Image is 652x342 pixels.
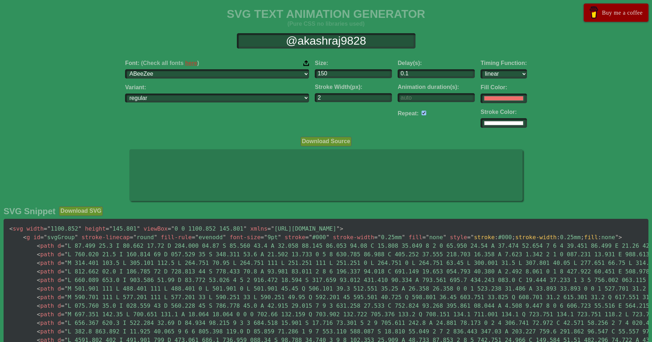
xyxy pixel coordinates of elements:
[495,234,498,241] span: :
[64,294,68,301] span: "
[61,277,65,283] span: =
[602,6,643,19] span: Buy me a coffee
[9,225,13,232] span: <
[285,234,305,241] span: stroke
[4,206,55,216] h2: SVG Snippet
[109,225,113,232] span: "
[64,320,68,326] span: "
[161,234,192,241] span: fill-rule
[75,234,78,241] span: "
[37,294,54,301] span: path
[61,294,65,301] span: =
[398,110,419,116] label: Repeat:
[278,234,282,241] span: "
[481,84,527,91] label: Fill Color:
[58,242,61,249] span: d
[515,234,557,241] span: stroke-width
[615,234,619,241] span: "
[130,234,133,241] span: =
[106,225,109,232] span: =
[598,234,602,241] span: :
[58,311,61,318] span: d
[37,311,40,318] span: <
[37,320,54,326] span: path
[64,311,68,318] span: "
[398,69,475,78] input: 0.1s
[443,234,447,241] span: "
[64,277,68,283] span: "
[398,84,475,90] label: Animation duration(s):
[144,225,168,232] span: viewBox
[315,84,392,90] label: Stroke Width(px):
[44,225,47,232] span: =
[61,302,65,309] span: =
[268,225,271,232] span: =
[474,234,495,241] span: stroke
[40,234,78,241] span: svgGroup
[64,328,68,335] span: "
[61,251,65,258] span: =
[37,328,54,335] span: path
[61,242,65,249] span: =
[85,225,106,232] span: height
[305,234,329,241] span: #000
[340,225,343,232] span: >
[37,268,54,275] span: path
[326,234,329,241] span: "
[58,251,61,258] span: d
[37,277,40,283] span: <
[584,234,598,241] span: fill
[315,69,392,78] input: 100
[64,285,68,292] span: "
[61,311,65,318] span: =
[37,268,40,275] span: <
[37,277,54,283] span: path
[37,242,54,249] span: path
[26,225,44,232] span: width
[64,268,68,275] span: "
[61,268,65,275] span: =
[426,234,429,241] span: "
[37,311,54,318] span: path
[125,84,309,91] label: Variant:
[422,234,446,241] span: none
[61,328,65,335] span: =
[398,93,475,102] input: auto
[185,60,197,66] a: here
[243,225,247,232] span: "
[125,60,199,66] span: Font:
[44,225,81,232] span: 1100.852
[402,234,405,241] span: "
[130,234,157,241] span: round
[37,328,40,335] span: <
[467,234,474,241] span: ="
[61,285,65,292] span: =
[398,60,475,66] label: Delay(s):
[512,234,516,241] span: ;
[58,268,61,275] span: d
[237,33,415,49] input: Input Text Here
[171,225,175,232] span: "
[64,260,68,266] span: "
[409,234,423,241] span: fill
[59,206,103,216] button: Download SVG
[37,285,40,292] span: <
[40,234,44,241] span: =
[58,320,61,326] span: d
[37,242,40,249] span: <
[250,225,267,232] span: xmlns
[37,251,54,258] span: path
[333,234,374,241] span: stroke-width
[137,225,140,232] span: "
[47,225,51,232] span: "
[422,234,426,241] span: =
[309,234,312,241] span: "
[374,234,405,241] span: 0.25mm
[474,234,615,241] span: #000 0.25mm none
[618,234,622,241] span: >
[58,294,61,301] span: d
[336,225,340,232] span: "
[37,320,40,326] span: <
[230,234,261,241] span: font-size
[557,234,560,241] span: :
